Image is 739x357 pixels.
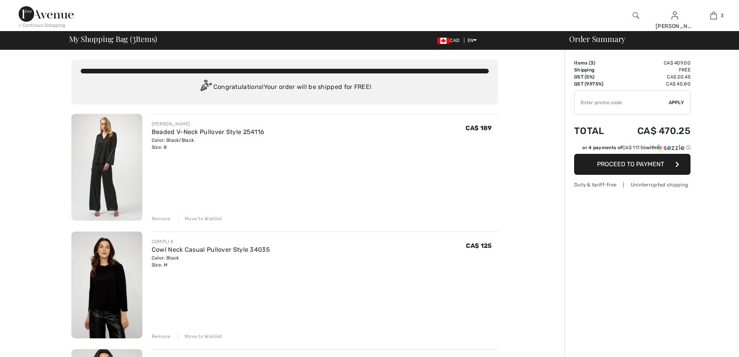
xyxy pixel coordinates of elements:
[574,154,691,175] button: Proceed to Payment
[71,114,142,221] img: Beaded V-Neck Pullover Style 254116
[710,11,717,20] img: My Bag
[656,22,694,30] div: [PERSON_NAME]
[81,80,489,95] div: Congratulations! Your order will be shipped for FREE!
[437,38,462,43] span: CAD
[574,144,691,154] div: or 4 payments ofCA$ 117.56withSezzle Click to learn more about Sezzle
[590,60,594,66] span: 3
[656,144,684,151] img: Sezzle
[574,59,616,66] td: Items ( )
[616,73,691,80] td: CA$ 20.45
[69,35,157,43] span: My Shopping Bag ( Items)
[574,80,616,87] td: QST (9.975%)
[694,11,732,20] a: 3
[152,333,171,340] div: Remove
[597,160,664,168] span: Proceed to Payment
[466,242,492,249] span: CA$ 125
[71,232,142,338] img: Cowl Neck Casual Pullover Style 34035
[19,22,66,29] div: < Continue Shopping
[560,35,734,43] div: Order Summary
[672,12,678,19] a: Sign In
[616,118,691,144] td: CA$ 470.25
[466,124,492,132] span: CA$ 189
[152,120,265,127] div: [PERSON_NAME]
[616,66,691,73] td: Free
[574,181,691,188] div: Duty & tariff-free | Uninterrupted shipping
[575,91,669,114] input: Promo code
[178,333,222,340] div: Move to Wishlist
[152,215,171,222] div: Remove
[574,73,616,80] td: GST (5%)
[721,12,723,19] span: 3
[669,99,684,106] span: Apply
[178,215,222,222] div: Move to Wishlist
[467,38,477,43] span: EN
[616,59,691,66] td: CA$ 409.00
[152,238,270,245] div: COMPLI K
[152,254,270,268] div: Color: Black Size: M
[152,137,265,151] div: Color: Black/Black Size: 8
[622,145,646,150] span: CA$ 117.56
[574,66,616,73] td: Shipping
[616,80,691,87] td: CA$ 40.80
[19,6,74,22] img: 1ère Avenue
[574,118,616,144] td: Total
[672,11,678,20] img: My Info
[437,38,450,44] img: Canadian Dollar
[633,11,639,20] img: search the website
[582,144,691,151] div: or 4 payments of with
[152,246,270,253] a: Cowl Neck Casual Pullover Style 34035
[152,128,265,136] a: Beaded V-Neck Pullover Style 254116
[132,33,136,43] span: 3
[198,80,213,95] img: Congratulation2.svg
